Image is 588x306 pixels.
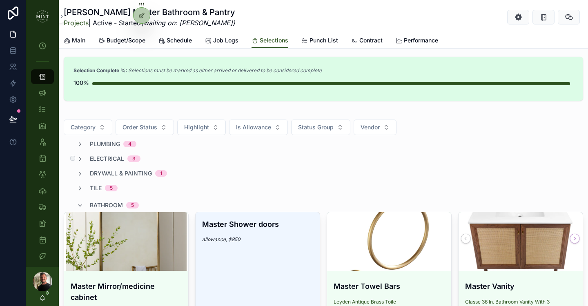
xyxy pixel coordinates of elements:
[64,212,188,271] div: Blanco-mb-mirror.png
[26,33,59,267] div: scrollable content
[110,185,113,191] div: 5
[202,219,313,230] h4: Master Shower doors
[205,33,238,49] a: Job Logs
[459,212,583,271] div: Screenshot-2025-07-28-at-2.31.18-PM.png
[73,67,127,73] strong: Selection Complete %:
[177,120,226,135] button: Select Button
[301,33,338,49] a: Punch List
[131,202,134,208] div: 5
[359,36,383,44] span: Contract
[90,201,123,209] span: bathroom
[354,120,396,135] button: Select Button
[158,33,192,49] a: Schedule
[71,281,182,303] h4: Master Mirror/medicine cabinet
[184,123,209,131] span: Highlight
[64,7,235,18] h1: [PERSON_NAME] Master Bathroom & Pantry
[64,19,89,27] a: Projects
[128,141,131,147] div: 4
[90,140,120,148] span: plumbing
[202,236,241,242] em: allowance, $850
[298,123,334,131] span: Status Group
[72,36,85,44] span: Main
[73,75,89,91] div: 100%
[334,281,445,292] h4: Master Towel Bars
[252,33,288,49] a: Selections
[116,120,174,135] button: Select Button
[128,67,322,73] em: Selections must be marked as either arrived or delivered to be considered complete
[361,123,380,131] span: Vendor
[64,120,112,135] button: Select Button
[236,123,271,131] span: Is Allowance
[229,120,288,135] button: Select Button
[213,36,238,44] span: Job Logs
[167,36,192,44] span: Schedule
[291,120,350,135] button: Select Button
[36,10,49,23] img: App logo
[141,19,235,27] em: (waiting on: [PERSON_NAME])
[107,36,145,44] span: Budget/Scope
[90,169,152,177] span: drywall & painting
[396,33,438,49] a: Performance
[64,33,85,49] a: Main
[351,33,383,49] a: Contract
[98,33,145,49] a: Budget/Scope
[327,212,451,271] div: Blanc-towel-ring.png
[260,36,288,44] span: Selections
[122,123,157,131] span: Order Status
[160,170,162,177] div: 1
[64,18,235,28] span: | Active - Started
[404,36,438,44] span: Performance
[71,123,96,131] span: Category
[465,281,576,292] h4: Master Vanity
[310,36,338,44] span: Punch List
[132,155,136,162] div: 3
[90,184,102,192] span: tile
[90,155,124,163] span: electrical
